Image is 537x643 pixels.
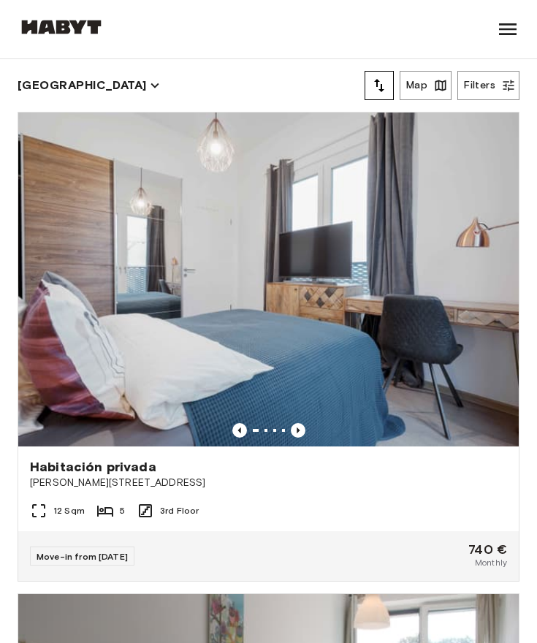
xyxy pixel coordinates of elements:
span: Move-in from [DATE] [37,551,128,562]
span: 12 Sqm [53,504,85,517]
span: [PERSON_NAME][STREET_ADDRESS] [30,476,507,490]
button: Map [400,71,452,100]
span: 3rd Floor [160,504,199,517]
span: 5 [120,504,125,517]
button: tune [365,71,394,100]
span: Habitación privada [30,458,156,476]
img: Marketing picture of unit DE-01-008-005-03HF [18,113,519,446]
img: Habyt [18,20,105,34]
a: Marketing picture of unit DE-01-008-005-03HFPrevious imagePrevious imageHabitación privada[PERSON... [18,112,519,582]
button: Filters [457,71,519,100]
span: 740 € [468,543,507,556]
button: [GEOGRAPHIC_DATA] [18,75,160,96]
span: Monthly [475,556,507,569]
button: Previous image [291,423,305,438]
button: Previous image [232,423,247,438]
